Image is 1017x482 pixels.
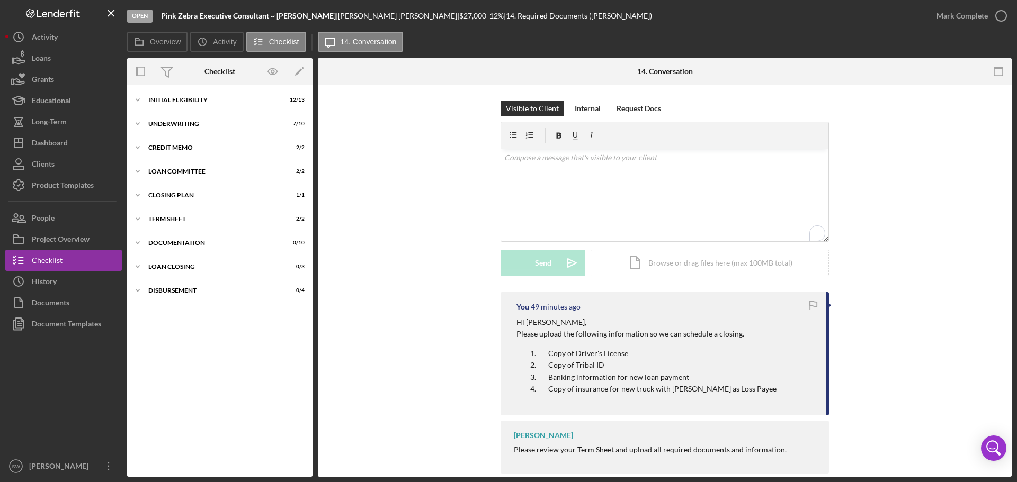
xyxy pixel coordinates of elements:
div: UNDERWRITING [148,121,278,127]
div: LOAN CLOSING [148,263,278,270]
div: 7 / 10 [286,121,305,127]
div: CLOSING PLAN [148,192,278,198]
div: DISBURSEMENT [148,287,278,294]
div: LOAN COMMITTEE [148,168,278,175]
div: 0 / 3 [286,263,305,270]
div: 2 / 2 [286,144,305,151]
div: DOCUMENTATION [148,240,278,246]
div: Open Intercom Messenger [981,435,1006,461]
div: 0 / 10 [286,240,305,246]
div: 0 / 4 [286,287,305,294]
div: 1 / 1 [286,192,305,198]
div: 2 / 2 [286,168,305,175]
div: CREDIT MEMO [148,144,278,151]
div: 12 / 13 [286,97,305,103]
div: Initial Eligibility [148,97,278,103]
div: TERM SHEET [148,216,278,222]
div: 2 / 2 [286,216,305,222]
